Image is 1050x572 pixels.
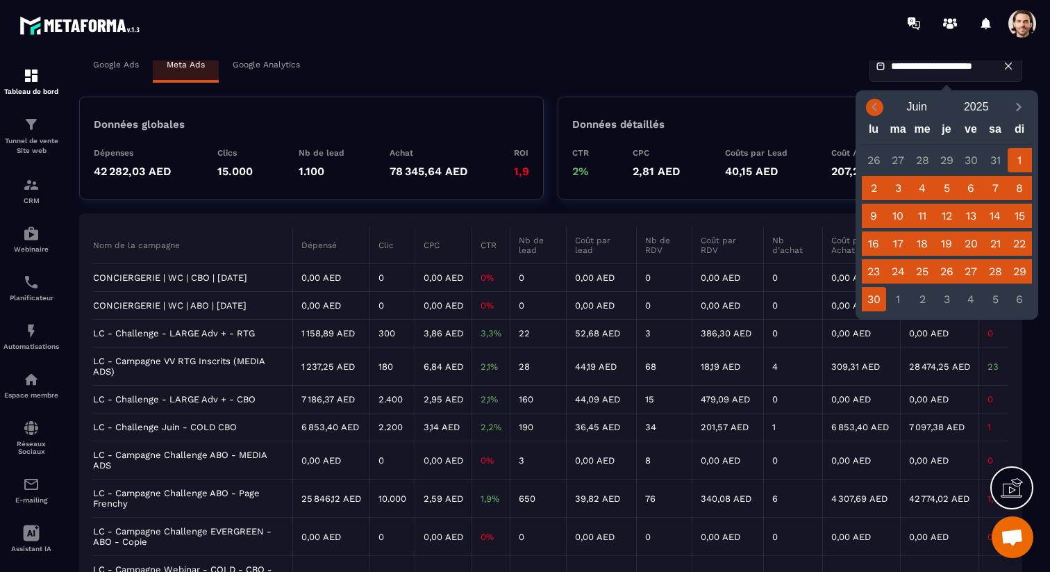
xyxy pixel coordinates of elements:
[369,386,415,414] td: 2.400
[886,120,910,144] div: ma
[19,13,144,38] img: logo
[3,88,59,95] p: Tableau de bord
[900,386,978,414] td: 0,00 AED
[3,106,59,166] a: formationformationTunnel de vente Site web
[510,414,566,441] td: 190
[764,518,823,556] td: 0
[637,480,692,518] td: 76
[862,120,1032,311] div: Calendar wrapper
[566,320,637,348] td: 52,68 AED
[900,480,978,518] td: 42 774,02 AED
[692,264,763,292] td: 0,00 AED
[369,518,415,556] td: 0
[94,148,172,158] p: Dépenses
[862,98,887,117] button: Previous month
[935,287,959,311] div: 3
[472,320,510,348] td: 3,3%
[959,259,983,284] div: 27
[900,348,978,386] td: 28 474,25 AED
[947,95,1006,120] button: Open years overlay
[233,60,300,70] p: Google Analytics
[935,148,959,172] div: 29
[983,148,1008,172] div: 31
[935,259,959,284] div: 26
[93,518,292,556] td: LC - Campagne Challenge EVERGREEN - ABO - Copie
[1008,204,1032,228] div: 15
[93,480,292,518] td: LC - Campagne Challenge ABO - Page Frenchy
[3,440,59,455] p: Réseaux Sociaux
[822,518,900,556] td: 0,00 AED
[566,414,637,441] td: 36,45 AED
[23,274,40,291] img: scheduler
[3,391,59,399] p: Espace membre
[93,441,292,480] td: LC - Campagne Challenge ABO - MEDIA ADS
[23,371,40,388] img: automations
[292,227,369,264] th: Dépensé
[862,120,886,144] div: lu
[959,204,983,228] div: 13
[93,227,292,264] th: Nom de la campagne
[23,116,40,133] img: formation
[415,348,472,386] td: 6,84 AED
[959,231,983,256] div: 20
[292,441,369,480] td: 0,00 AED
[862,231,886,256] div: 16
[935,231,959,256] div: 19
[299,165,344,178] p: 1.100
[3,409,59,466] a: social-networksocial-networkRéseaux Sociaux
[3,263,59,312] a: schedulerschedulerPlanificateur
[862,148,1032,311] div: Calendar days
[935,120,959,144] div: je
[764,441,823,480] td: 0
[862,204,886,228] div: 9
[978,414,1008,441] td: 1
[692,386,763,414] td: 479,09 AED
[978,386,1008,414] td: 0
[764,480,823,518] td: 6
[764,264,823,292] td: 0
[1008,287,1032,311] div: 6
[692,348,763,386] td: 18,19 AED
[822,414,900,441] td: 6 853,40 AED
[415,441,472,480] td: 0,00 AED
[415,320,472,348] td: 3,86 AED
[1008,231,1032,256] div: 22
[900,414,978,441] td: 7 097,38 AED
[292,386,369,414] td: 7 186,37 AED
[369,348,415,386] td: 180
[692,441,763,480] td: 0,00 AED
[764,386,823,414] td: 0
[692,518,763,556] td: 0,00 AED
[983,204,1008,228] div: 14
[566,480,637,518] td: 39,82 AED
[886,259,910,284] div: 24
[415,480,472,518] td: 2,59 AED
[3,215,59,263] a: automationsautomationsWebinaire
[217,148,253,158] p: Clics
[23,67,40,84] img: formation
[692,227,763,264] th: Coût par RDV
[292,320,369,348] td: 1 158,89 AED
[831,148,892,158] p: Coût / appel
[886,148,910,172] div: 27
[23,420,40,436] img: social-network
[900,518,978,556] td: 0,00 AED
[1008,259,1032,284] div: 29
[935,204,959,228] div: 12
[887,95,947,120] button: Open months overlay
[3,294,59,302] p: Planificateur
[510,386,566,414] td: 160
[3,197,59,204] p: CRM
[978,480,1008,518] td: 1,7
[94,165,172,178] p: 42 282,03 AED
[415,264,472,292] td: 0,00 AED
[983,231,1008,256] div: 21
[992,516,1033,558] div: Ouvrir le chat
[862,259,886,284] div: 23
[978,348,1008,386] td: 23
[910,120,935,144] div: me
[764,414,823,441] td: 1
[1006,98,1032,117] button: Next month
[3,514,59,563] a: Assistant IA
[637,441,692,480] td: 8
